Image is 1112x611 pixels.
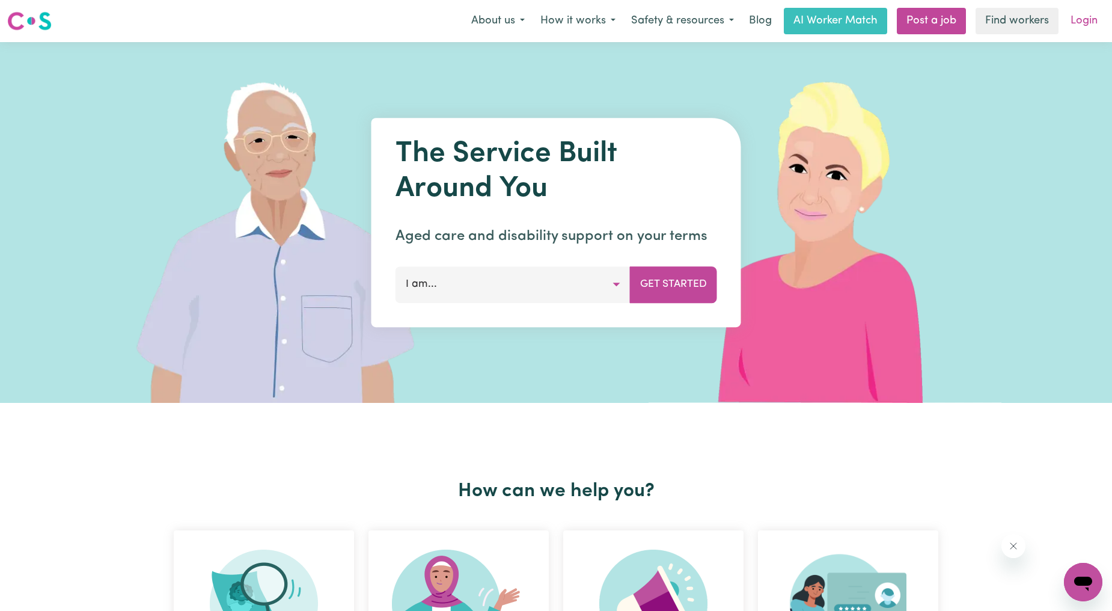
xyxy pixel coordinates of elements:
[396,266,631,302] button: I am...
[630,266,717,302] button: Get Started
[1001,534,1025,558] iframe: Close message
[976,8,1059,34] a: Find workers
[1063,8,1105,34] a: Login
[463,8,533,34] button: About us
[533,8,623,34] button: How it works
[396,226,717,247] p: Aged care and disability support on your terms
[7,7,52,35] a: Careseekers logo
[7,8,73,18] span: Need any help?
[166,480,946,503] h2: How can we help you?
[784,8,887,34] a: AI Worker Match
[7,10,52,32] img: Careseekers logo
[742,8,779,34] a: Blog
[623,8,742,34] button: Safety & resources
[897,8,966,34] a: Post a job
[1064,563,1102,601] iframe: Button to launch messaging window
[396,137,717,206] h1: The Service Built Around You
